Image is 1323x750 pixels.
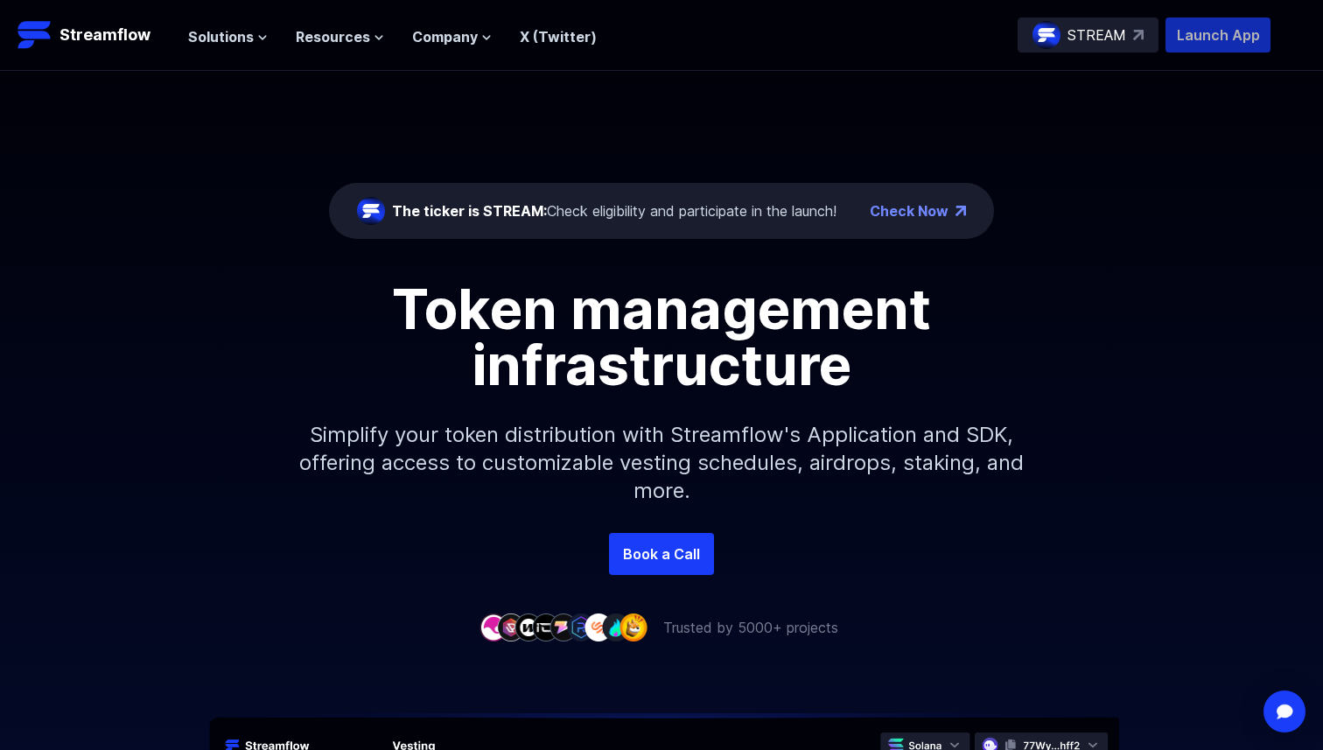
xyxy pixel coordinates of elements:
[1133,30,1144,40] img: top-right-arrow.svg
[532,613,560,641] img: company-4
[520,28,597,46] a: X (Twitter)
[663,617,838,638] p: Trusted by 5000+ projects
[479,613,507,641] img: company-1
[296,26,370,47] span: Resources
[412,26,478,47] span: Company
[268,281,1055,393] h1: Token management infrastructure
[514,613,542,641] img: company-3
[619,613,647,641] img: company-9
[549,613,577,641] img: company-5
[584,613,612,641] img: company-7
[188,26,254,47] span: Solutions
[392,202,547,220] span: The ticker is STREAM:
[1067,25,1126,46] p: STREAM
[296,26,384,47] button: Resources
[17,18,52,53] img: Streamflow Logo
[188,26,268,47] button: Solutions
[567,613,595,641] img: company-6
[609,533,714,575] a: Book a Call
[1032,21,1060,49] img: streamflow-logo-circle.png
[357,197,385,225] img: streamflow-logo-circle.png
[412,26,492,47] button: Company
[1263,690,1305,732] div: Open Intercom Messenger
[1165,18,1270,53] button: Launch App
[955,206,966,216] img: top-right-arrow.png
[497,613,525,641] img: company-2
[870,200,948,221] a: Check Now
[17,18,171,53] a: Streamflow
[1018,18,1158,53] a: STREAM
[392,200,836,221] div: Check eligibility and participate in the launch!
[285,393,1038,533] p: Simplify your token distribution with Streamflow's Application and SDK, offering access to custom...
[59,23,150,47] p: Streamflow
[602,613,630,641] img: company-8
